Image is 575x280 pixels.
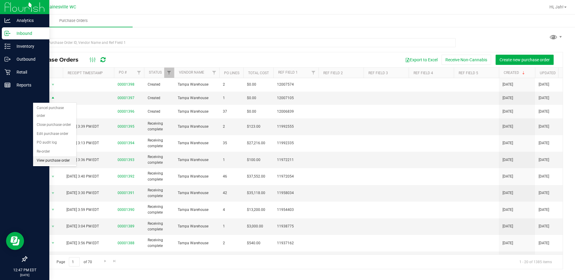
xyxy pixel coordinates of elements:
button: Create new purchase order [496,55,554,65]
span: Purchase Orders [31,56,85,63]
a: Filter [164,68,174,78]
span: [DATE] [539,240,549,246]
span: [DATE] [539,82,549,87]
span: [DATE] 3:30 PM EDT [66,190,99,196]
li: View purchase order [33,156,76,165]
span: 4 [223,207,240,213]
span: 12006839 [277,109,315,114]
span: 37 [223,109,240,114]
span: Hi, Jah! [549,5,564,9]
a: Ref Field 3 [368,71,388,75]
span: [DATE] 3:56 PM EDT [66,240,99,246]
p: 12:47 PM EDT [3,267,47,273]
span: 11992555 [277,124,315,129]
a: Status [149,70,162,75]
span: 1 [223,95,240,101]
span: $123.00 [247,124,260,129]
span: [DATE] [503,174,513,179]
span: Tampa Warehouse [178,240,216,246]
span: 2 [223,82,240,87]
span: [DATE] [539,157,549,163]
span: Created [148,82,171,87]
span: 11972054 [277,174,315,179]
span: Receiving complete [148,187,171,199]
span: Created [148,95,171,101]
a: Go to the last page [110,257,119,265]
span: $0.00 [247,109,256,114]
span: [DATE] [539,174,549,179]
span: [DATE] 3:04 PM EDT [66,224,99,229]
span: Tampa Warehouse [178,95,216,101]
span: Receiving complete [148,154,171,166]
span: Tampa Warehouse [178,109,216,114]
span: Create new purchase order [500,57,550,62]
a: 00001398 [118,82,134,87]
inline-svg: Outbound [5,56,11,62]
span: Tampa Warehouse [178,124,216,129]
a: 00001395 [118,124,134,129]
span: select [49,81,57,89]
span: $0.00 [247,95,256,101]
span: select [49,94,57,102]
span: Tampa Warehouse [178,224,216,229]
span: [DATE] [503,109,513,114]
inline-svg: Retail [5,69,11,75]
span: Receiving complete [148,204,171,215]
span: [DATE] [503,207,513,213]
a: 00001388 [118,241,134,245]
span: [DATE] 3:59 PM EDT [66,207,99,213]
inline-svg: Reports [5,82,11,88]
li: Cancel purchase order [33,104,76,120]
span: [DATE] 3:40 PM EDT [66,174,99,179]
span: Tampa Warehouse [178,140,216,146]
p: Reports [11,81,47,89]
span: Tampa Warehouse [178,82,216,87]
inline-svg: Inventory [5,43,11,49]
a: 00001397 [118,96,134,100]
span: Tampa Warehouse [178,157,216,163]
span: select [49,189,57,197]
iframe: Resource center [6,232,24,250]
span: [DATE] [503,140,513,146]
span: [DATE] [503,224,513,229]
span: 1 [223,224,240,229]
li: PO audit log [33,138,76,147]
span: 11958034 [277,190,315,196]
a: PO # [119,70,127,75]
span: [DATE] [539,207,549,213]
span: Gainesville WC [47,5,76,10]
a: Filter [134,68,144,78]
span: $27,216.00 [247,140,265,146]
a: 00001389 [118,224,134,228]
span: [DATE] [539,140,549,146]
span: $0.00 [247,82,256,87]
input: Search Purchase Order ID, Vendor Name and Ref Field 1 [26,38,456,47]
span: [DATE] [539,109,549,114]
span: Receiving complete [148,121,171,132]
span: 11992335 [277,140,315,146]
span: Created [148,109,171,114]
span: [DATE] [503,190,513,196]
span: 46 [223,174,240,179]
span: [DATE] 3:36 PM EDT [66,157,99,163]
a: PO Lines [224,71,239,75]
span: 1 [223,157,240,163]
span: 11937162 [277,240,315,246]
inline-svg: Analytics [5,17,11,23]
span: $37,552.00 [247,174,265,179]
li: Close purchase order [33,120,76,129]
span: 2 [223,240,240,246]
span: [DATE] [539,95,549,101]
span: $3,000.00 [247,224,263,229]
span: $100.00 [247,157,260,163]
p: Retail [11,68,47,76]
span: 42 [223,190,240,196]
button: Export to Excel [401,55,441,65]
span: [DATE] [503,240,513,246]
button: Receive Non-Cannabis [441,55,491,65]
span: Tampa Warehouse [178,174,216,179]
li: Edit purchase order [33,129,76,138]
p: Inbound [11,30,47,37]
a: 00001390 [118,208,134,212]
a: Ref Field 1 [278,70,298,75]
